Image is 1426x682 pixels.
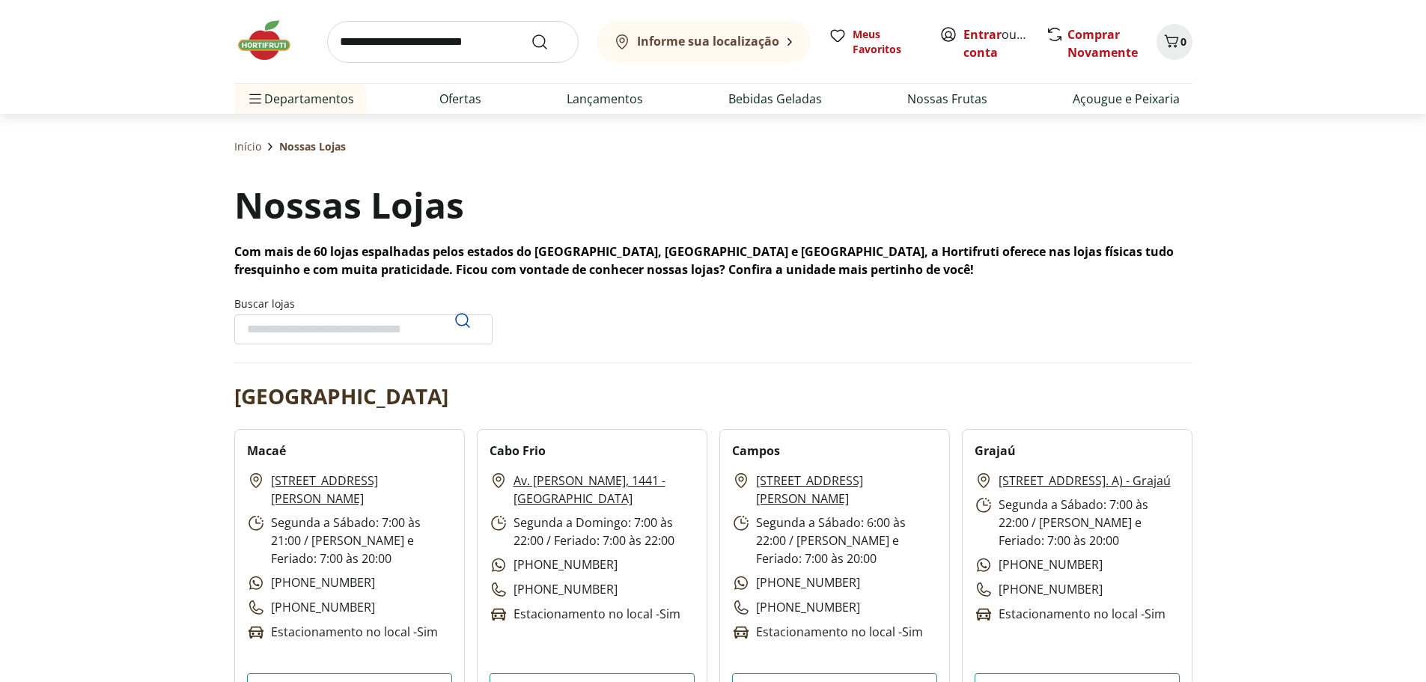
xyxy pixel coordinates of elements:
[975,580,1103,599] p: [PHONE_NUMBER]
[234,296,493,344] label: Buscar lojas
[853,27,921,57] span: Meus Favoritos
[597,21,811,63] button: Informe sua localização
[963,25,1030,61] span: ou
[728,90,822,108] a: Bebidas Geladas
[234,18,309,63] img: Hortifruti
[732,514,937,567] p: Segunda a Sábado: 6:00 às 22:00 / [PERSON_NAME] e Feriado: 7:00 às 20:00
[490,605,680,624] p: Estacionamento no local - Sim
[247,573,375,592] p: [PHONE_NUMBER]
[1067,26,1138,61] a: Comprar Novamente
[246,81,264,117] button: Menu
[531,33,567,51] button: Submit Search
[975,442,1016,460] h2: Grajaú
[247,623,438,642] p: Estacionamento no local - Sim
[1180,34,1186,49] span: 0
[271,472,452,508] a: [STREET_ADDRESS][PERSON_NAME]
[975,555,1103,574] p: [PHONE_NUMBER]
[439,90,481,108] a: Ofertas
[756,472,937,508] a: [STREET_ADDRESS][PERSON_NAME]
[234,381,448,411] h2: [GEOGRAPHIC_DATA]
[490,555,618,574] p: [PHONE_NUMBER]
[907,90,987,108] a: Nossas Frutas
[1073,90,1180,108] a: Açougue e Peixaria
[732,442,780,460] h2: Campos
[732,573,860,592] p: [PHONE_NUMBER]
[234,243,1192,278] p: Com mais de 60 lojas espalhadas pelos estados do [GEOGRAPHIC_DATA], [GEOGRAPHIC_DATA] e [GEOGRAPH...
[514,472,695,508] a: Av. [PERSON_NAME], 1441 - [GEOGRAPHIC_DATA]
[247,442,286,460] h2: Macaé
[445,302,481,338] button: Pesquisar
[829,27,921,57] a: Meus Favoritos
[637,33,779,49] b: Informe sua localização
[490,580,618,599] p: [PHONE_NUMBER]
[279,139,346,154] span: Nossas Lojas
[234,180,464,231] h1: Nossas Lojas
[567,90,643,108] a: Lançamentos
[999,472,1171,490] a: [STREET_ADDRESS]. A) - Grajaú
[247,598,375,617] p: [PHONE_NUMBER]
[327,21,579,63] input: search
[732,598,860,617] p: [PHONE_NUMBER]
[490,442,546,460] h2: Cabo Frio
[963,26,1046,61] a: Criar conta
[234,139,261,154] a: Início
[975,605,1166,624] p: Estacionamento no local - Sim
[234,314,493,344] input: Buscar lojasPesquisar
[1157,24,1192,60] button: Carrinho
[963,26,1002,43] a: Entrar
[247,514,452,567] p: Segunda a Sábado: 7:00 às 21:00 / [PERSON_NAME] e Feriado: 7:00 às 20:00
[490,514,695,549] p: Segunda a Domingo: 7:00 às 22:00 / Feriado: 7:00 às 22:00
[975,496,1180,549] p: Segunda a Sábado: 7:00 às 22:00 / [PERSON_NAME] e Feriado: 7:00 às 20:00
[732,623,923,642] p: Estacionamento no local - Sim
[246,81,354,117] span: Departamentos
